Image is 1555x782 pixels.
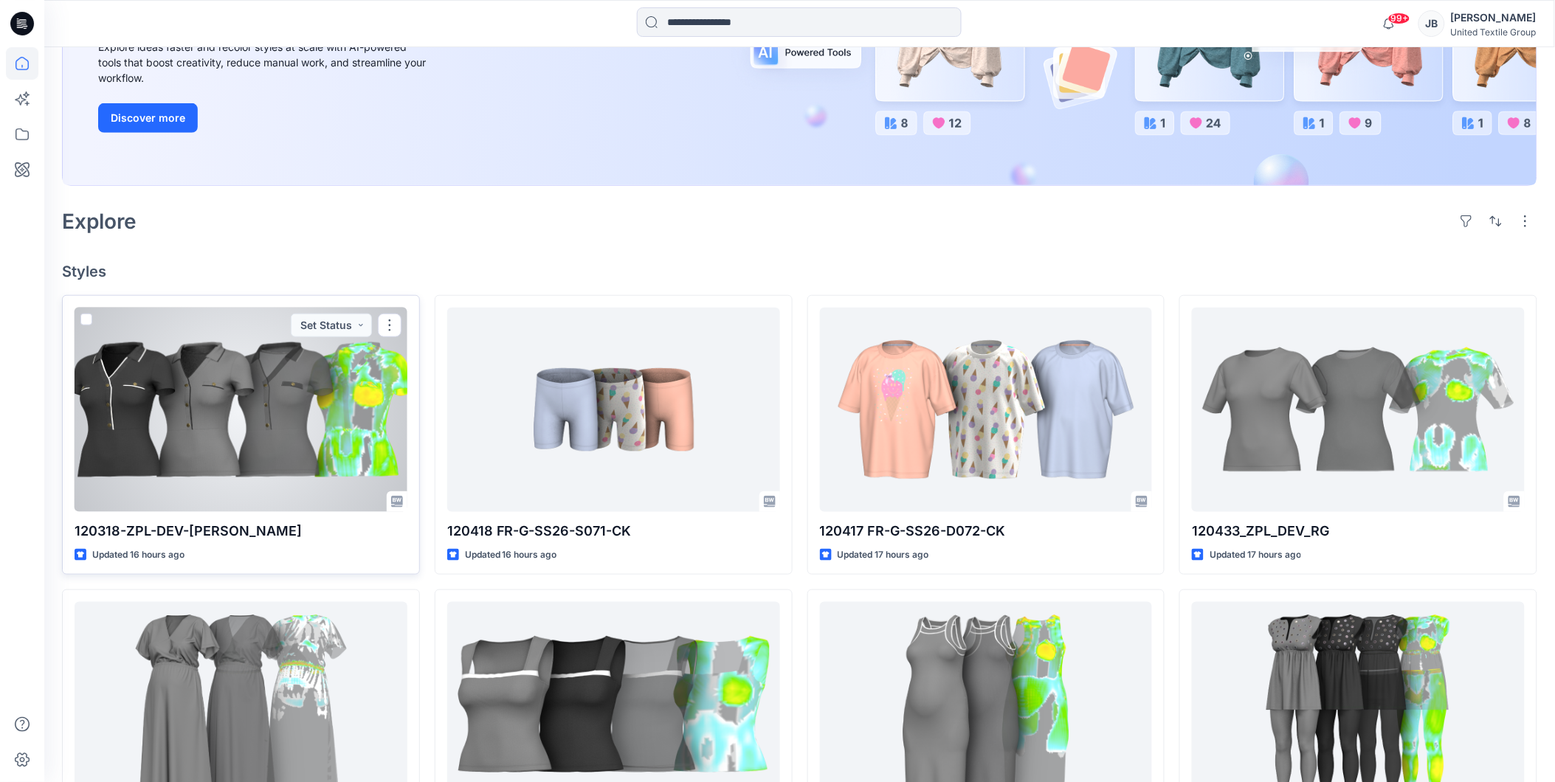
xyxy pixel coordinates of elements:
p: Updated 16 hours ago [465,547,557,563]
a: 120418 FR-G-SS26-S071-CK [447,308,780,512]
a: 120417 FR-G-SS26-D072-CK [820,308,1153,512]
button: Discover more [98,103,198,133]
a: 120318-ZPL-DEV-BD-JB [75,308,407,512]
p: 120318-ZPL-DEV-[PERSON_NAME] [75,521,407,541]
p: Updated 17 hours ago [838,547,929,563]
p: 120417 FR-G-SS26-D072-CK [820,521,1153,541]
p: 120418 FR-G-SS26-S071-CK [447,521,780,541]
div: JB [1418,10,1445,37]
p: Updated 16 hours ago [92,547,185,563]
div: [PERSON_NAME] [1451,9,1537,27]
span: 99+ [1388,13,1410,24]
h2: Explore [62,210,137,233]
a: Discover more [98,103,430,133]
p: 120433_ZPL_DEV_RG [1192,521,1525,541]
h4: Styles [62,263,1537,280]
a: 120433_ZPL_DEV_RG [1192,308,1525,512]
div: United Textile Group [1451,27,1537,38]
div: Explore ideas faster and recolor styles at scale with AI-powered tools that boost creativity, red... [98,39,430,86]
p: Updated 17 hours ago [1210,547,1301,563]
